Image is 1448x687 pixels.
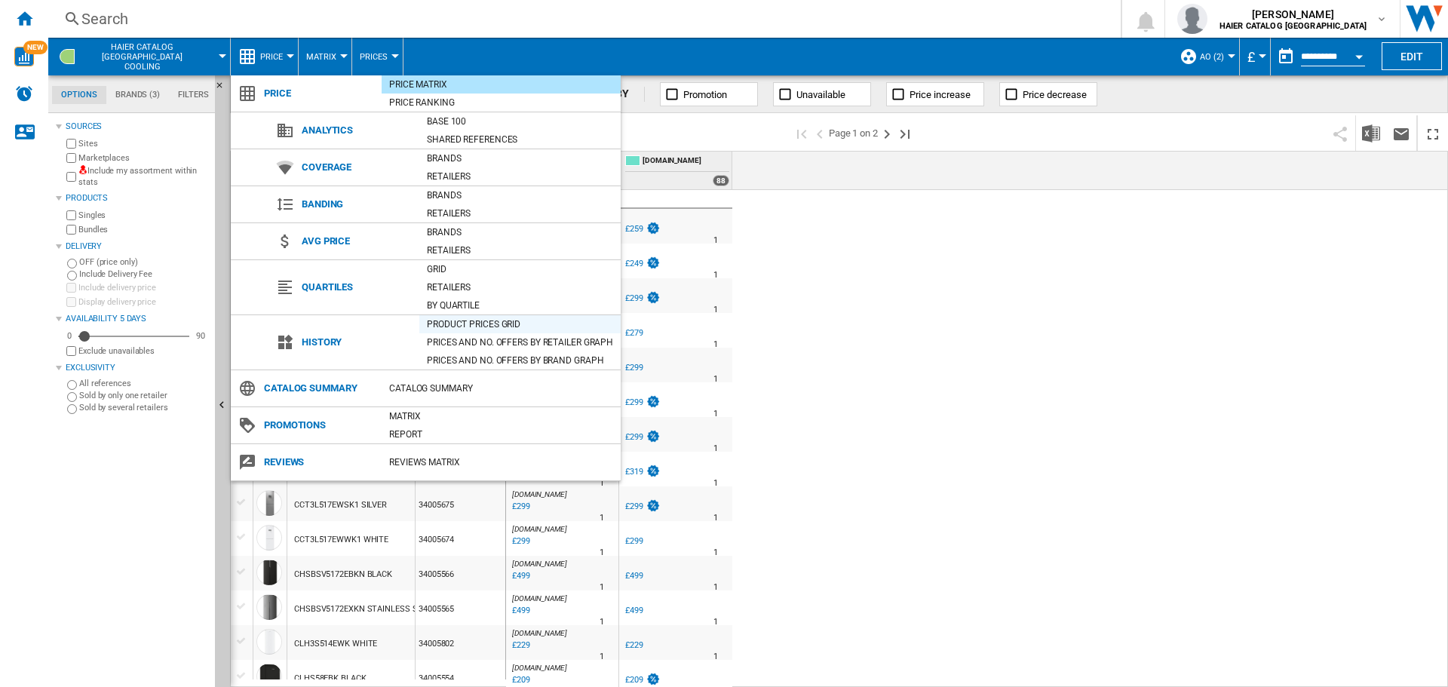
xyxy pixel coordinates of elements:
span: Reviews [256,452,382,473]
div: By quartile [419,298,621,313]
div: Brands [419,188,621,203]
span: Price [256,83,382,104]
div: Grid [419,262,621,277]
div: Brands [419,225,621,240]
div: Retailers [419,206,621,221]
span: Analytics [294,120,419,141]
div: Retailers [419,243,621,258]
span: Coverage [294,157,419,178]
div: Retailers [419,169,621,184]
div: Report [382,427,621,442]
div: Matrix [382,409,621,424]
div: Brands [419,151,621,166]
div: Price Matrix [382,77,621,92]
div: Shared references [419,132,621,147]
span: Promotions [256,415,382,436]
span: Avg price [294,231,419,252]
div: Catalog Summary [382,381,621,396]
div: Price Ranking [382,95,621,110]
div: Base 100 [419,114,621,129]
div: Prices and No. offers by brand graph [419,353,621,368]
div: Prices and No. offers by retailer graph [419,335,621,350]
span: Catalog Summary [256,378,382,399]
div: Retailers [419,280,621,295]
span: History [294,332,419,353]
span: Banding [294,194,419,215]
div: REVIEWS Matrix [382,455,621,470]
span: Quartiles [294,277,419,298]
div: Product prices grid [419,317,621,332]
